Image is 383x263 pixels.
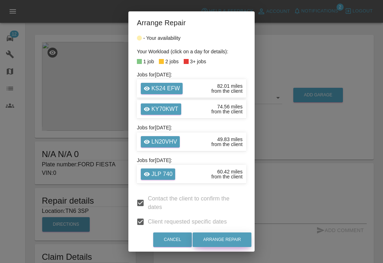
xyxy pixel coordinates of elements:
div: - Your availability [143,34,181,42]
a: LN20VHV [141,136,180,147]
a: JLP 740 [141,168,175,180]
a: KY70KWT [141,103,181,115]
a: KS24 EFW [141,83,183,94]
p: KS24 EFW [151,84,180,93]
p: JLP 740 [151,170,172,178]
div: 1 job [143,57,154,66]
div: from the client [211,142,243,147]
div: 74.56 miles [217,104,243,109]
div: 82.01 miles [217,84,243,88]
h6: Jobs for [DATE] : [137,124,246,131]
div: 2 jobs [165,57,178,66]
h6: Jobs for [DATE] : [137,156,246,164]
div: Your Workload (click on a day for details): [137,47,246,56]
div: 3+ jobs [190,57,206,66]
div: from the client [211,88,243,93]
div: 60.42 miles [217,169,243,174]
div: from the client [211,174,243,179]
button: Cancel [153,232,192,247]
span: Contact the client to confirm the dates [148,194,240,211]
span: Client requested specific dates [148,218,227,226]
div: 49.83 miles [217,137,243,142]
p: LN20VHV [151,138,177,146]
h6: Jobs for [DATE] : [137,71,246,79]
h2: Arrange Repair [128,11,255,34]
p: KY70KWT [151,105,178,113]
div: from the client [211,109,243,114]
button: Arrange Repair [193,232,251,247]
